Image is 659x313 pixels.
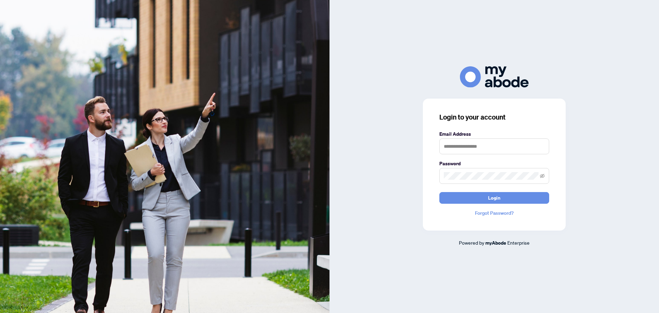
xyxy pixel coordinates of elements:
[439,112,549,122] h3: Login to your account
[459,239,484,246] span: Powered by
[439,192,549,204] button: Login
[540,174,545,178] span: eye-invisible
[460,66,529,87] img: ma-logo
[488,192,500,203] span: Login
[439,160,549,167] label: Password
[439,209,549,217] a: Forgot Password?
[507,239,530,246] span: Enterprise
[485,239,506,247] a: myAbode
[439,130,549,138] label: Email Address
